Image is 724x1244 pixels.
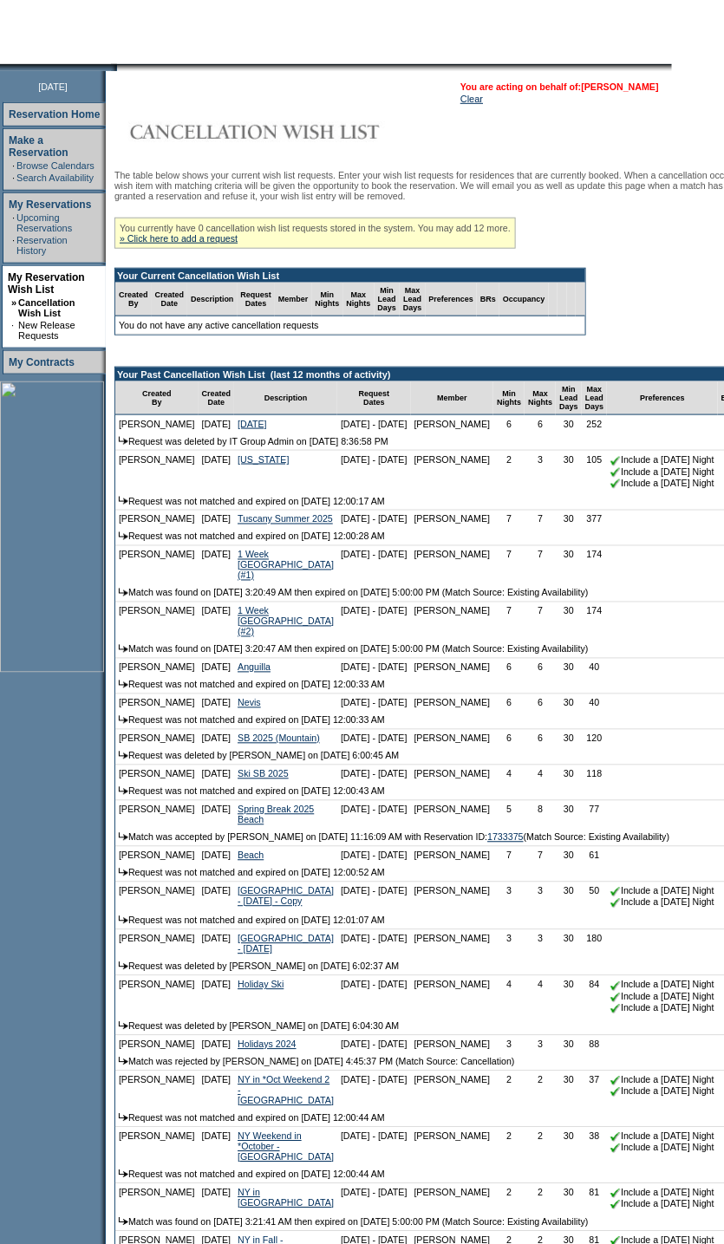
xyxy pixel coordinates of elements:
[525,883,556,912] td: 3
[16,173,94,183] a: Search Availability
[493,1071,525,1110] td: 2
[610,478,714,488] nobr: Include a [DATE] Night
[493,976,525,1018] td: 4
[610,898,621,909] img: chkSmaller.gif
[238,769,289,779] a: Ski SB 2025
[341,733,408,744] nobr: [DATE] - [DATE]
[610,1003,714,1013] nobr: Include a [DATE] Night
[610,1087,621,1097] img: chkSmaller.gif
[115,1128,199,1166] td: [PERSON_NAME]
[493,1184,525,1214] td: 2
[119,869,128,876] img: arrow.gif
[525,976,556,1018] td: 4
[556,1071,582,1110] td: 30
[582,511,608,528] td: 377
[400,283,426,316] td: Max Lead Days
[115,602,199,641] td: [PERSON_NAME]
[199,602,235,641] td: [DATE]
[556,765,582,783] td: 30
[493,546,525,584] td: 7
[411,847,494,864] td: [PERSON_NAME]
[610,454,714,465] nobr: Include a [DATE] Night
[610,1188,714,1198] nobr: Include a [DATE] Night
[493,1036,525,1053] td: 3
[238,419,267,429] a: [DATE]
[115,694,199,712] td: [PERSON_NAME]
[610,980,714,990] nobr: Include a [DATE] Night
[556,976,582,1018] td: 30
[493,730,525,747] td: 6
[343,283,375,316] td: Max Nights
[9,108,100,120] a: Reservation Home
[556,1184,582,1214] td: 30
[111,64,117,71] img: promoShadowLeftCorner.gif
[11,320,16,341] td: ·
[426,283,478,316] td: Preferences
[477,283,499,316] td: BRs
[411,546,494,584] td: [PERSON_NAME]
[607,381,718,415] td: Preferences
[12,235,15,256] td: ·
[610,887,621,897] img: chkSmaller.gif
[556,1128,582,1166] td: 30
[312,283,343,316] td: Min Nights
[11,297,16,308] b: »
[341,419,408,429] nobr: [DATE] - [DATE]
[460,81,659,92] span: You are acting on behalf of:
[610,1131,714,1142] nobr: Include a [DATE] Night
[556,730,582,747] td: 30
[493,415,525,433] td: 6
[525,847,556,864] td: 7
[199,381,235,415] td: Created Date
[582,659,608,676] td: 40
[337,381,411,415] td: Request Dates
[610,993,621,1003] img: chkSmaller.gif
[610,1076,621,1086] img: chkSmaller.gif
[582,1036,608,1053] td: 88
[493,694,525,712] td: 6
[341,934,408,944] nobr: [DATE] - [DATE]
[582,415,608,433] td: 252
[341,454,408,465] nobr: [DATE] - [DATE]
[610,1199,714,1209] nobr: Include a [DATE] Night
[238,606,334,637] a: 1 Week [GEOGRAPHIC_DATA] (#2)
[582,546,608,584] td: 174
[115,283,152,316] td: Created By
[119,916,128,924] img: arrow.gif
[234,381,337,415] td: Description
[119,1022,128,1030] img: arrow.gif
[115,1184,199,1214] td: [PERSON_NAME]
[12,173,15,183] td: ·
[119,787,128,795] img: arrow.gif
[341,769,408,779] nobr: [DATE] - [DATE]
[9,356,75,368] a: My Contracts
[493,883,525,912] td: 3
[199,847,235,864] td: [DATE]
[525,451,556,492] td: 3
[610,981,621,992] img: chkSmaller.gif
[120,233,238,244] a: » Click here to add a request
[493,1128,525,1166] td: 2
[411,694,494,712] td: [PERSON_NAME]
[556,930,582,958] td: 30
[493,602,525,641] td: 7
[411,1071,494,1110] td: [PERSON_NAME]
[610,992,714,1002] nobr: Include a [DATE] Night
[275,283,312,316] td: Member
[525,730,556,747] td: 6
[610,1075,714,1085] nobr: Include a [DATE] Night
[199,1184,235,1214] td: [DATE]
[493,381,525,415] td: Min Nights
[582,602,608,641] td: 174
[411,976,494,1018] td: [PERSON_NAME]
[115,976,199,1018] td: [PERSON_NAME]
[411,765,494,783] td: [PERSON_NAME]
[115,511,199,528] td: [PERSON_NAME]
[16,160,95,171] a: Browse Calendars
[375,283,401,316] td: Min Lead Days
[238,698,261,708] a: Nevis
[238,514,333,524] a: Tuscany Summer 2025
[341,1075,408,1085] nobr: [DATE] - [DATE]
[411,415,494,433] td: [PERSON_NAME]
[525,602,556,641] td: 7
